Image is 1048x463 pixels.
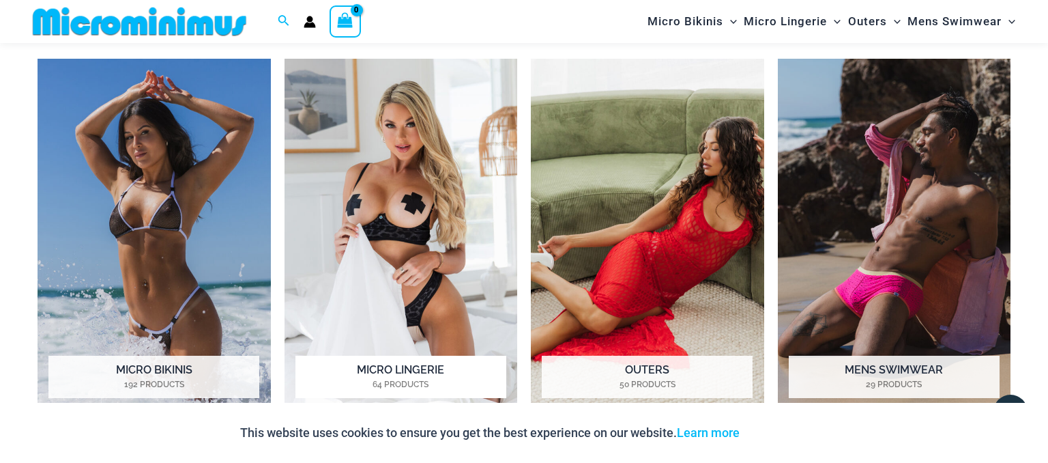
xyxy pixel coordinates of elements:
[285,59,518,419] a: Visit product category Micro Lingerie
[285,59,518,419] img: Micro Lingerie
[827,4,841,39] span: Menu Toggle
[304,16,316,28] a: Account icon link
[845,4,904,39] a: OutersMenu ToggleMenu Toggle
[295,356,506,398] h2: Micro Lingerie
[848,4,887,39] span: Outers
[778,59,1011,419] img: Mens Swimwear
[677,425,740,440] a: Learn more
[38,59,271,419] a: Visit product category Micro Bikinis
[778,59,1011,419] a: Visit product category Mens Swimwear
[38,59,271,419] img: Micro Bikinis
[647,4,723,39] span: Micro Bikinis
[789,378,1000,391] mark: 29 Products
[531,59,764,419] a: Visit product category Outers
[240,423,740,443] p: This website uses cookies to ensure you get the best experience on our website.
[740,4,844,39] a: Micro LingerieMenu ToggleMenu Toggle
[542,356,753,398] h2: Outers
[723,4,737,39] span: Menu Toggle
[278,13,290,30] a: Search icon link
[887,4,901,39] span: Menu Toggle
[295,378,506,391] mark: 64 Products
[48,378,259,391] mark: 192 Products
[907,4,1002,39] span: Mens Swimwear
[330,5,361,37] a: View Shopping Cart, empty
[744,4,827,39] span: Micro Lingerie
[904,4,1019,39] a: Mens SwimwearMenu ToggleMenu Toggle
[789,356,1000,398] h2: Mens Swimwear
[531,59,764,419] img: Outers
[542,378,753,391] mark: 50 Products
[27,6,252,37] img: MM SHOP LOGO FLAT
[750,417,808,449] button: Accept
[642,2,1021,41] nav: Site Navigation
[1002,4,1015,39] span: Menu Toggle
[644,4,740,39] a: Micro BikinisMenu ToggleMenu Toggle
[48,356,259,398] h2: Micro Bikinis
